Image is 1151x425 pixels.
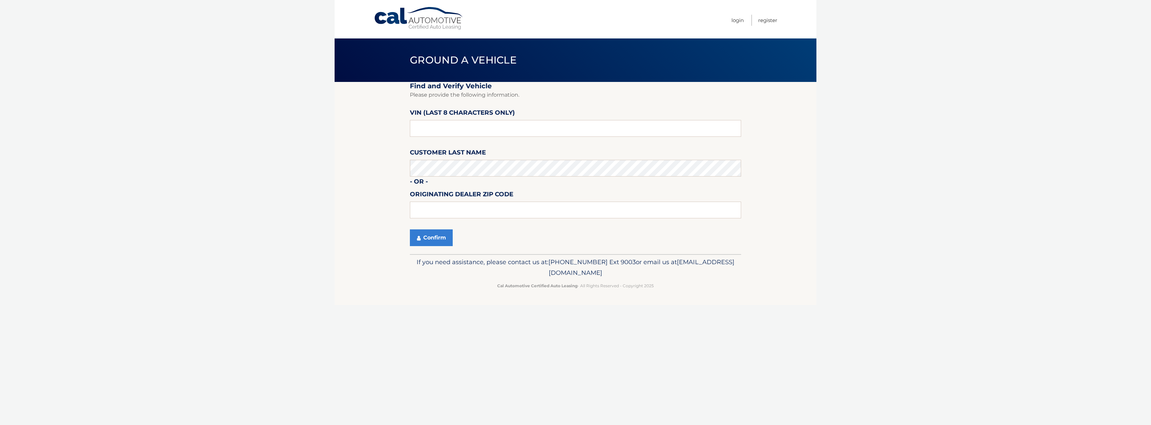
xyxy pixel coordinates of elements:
a: Cal Automotive [374,7,464,30]
label: Customer Last Name [410,147,486,160]
strong: Cal Automotive Certified Auto Leasing [497,283,578,288]
button: Confirm [410,229,453,246]
p: Please provide the following information. [410,90,741,100]
span: Ground a Vehicle [410,54,517,66]
p: If you need assistance, please contact us at: or email us at [414,257,737,278]
label: - or - [410,177,428,189]
span: [PHONE_NUMBER] Ext 9003 [548,258,636,266]
a: Register [758,15,777,26]
a: Login [731,15,744,26]
label: Originating Dealer Zip Code [410,189,513,202]
h2: Find and Verify Vehicle [410,82,741,90]
label: VIN (last 8 characters only) [410,108,515,120]
p: - All Rights Reserved - Copyright 2025 [414,282,737,289]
